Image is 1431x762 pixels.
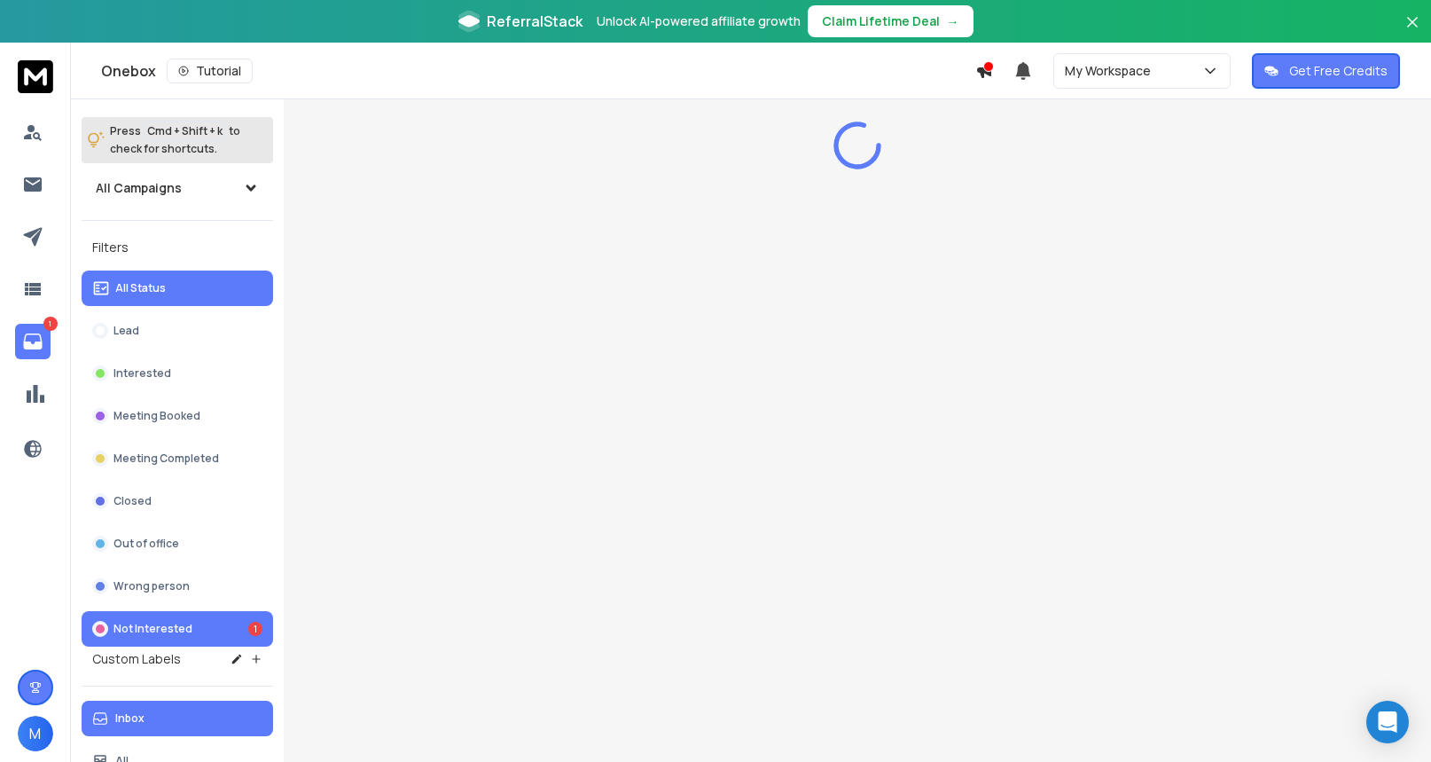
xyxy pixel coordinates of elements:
button: Interested [82,356,273,391]
button: All Status [82,271,273,306]
p: Interested [113,366,171,381]
button: Meeting Booked [82,398,273,434]
button: Closed [82,483,273,519]
h3: Filters [82,235,273,260]
button: M [18,716,53,751]
p: Closed [113,494,152,508]
button: Tutorial [167,59,253,83]
button: Lead [82,313,273,349]
div: Open Intercom Messenger [1366,701,1409,743]
button: Inbox [82,701,273,736]
h3: Custom Labels [92,650,181,668]
p: Wrong person [113,579,190,593]
span: Cmd + Shift + k [145,121,225,141]
h1: All Campaigns [96,179,182,197]
button: Out of office [82,526,273,562]
button: Not Interested1 [82,611,273,647]
button: All Campaigns [82,170,273,206]
p: Press to check for shortcuts. [110,122,240,158]
button: Wrong person [82,569,273,604]
p: Unlock AI-powered affiliate growth [597,12,801,30]
p: My Workspace [1065,62,1158,80]
p: Out of office [113,537,179,551]
div: 1 [248,622,262,636]
button: Get Free Credits [1252,53,1400,89]
button: Meeting Completed [82,441,273,476]
p: Inbox [115,711,145,726]
span: → [947,12,959,30]
p: Not Interested [113,622,192,636]
p: Meeting Completed [113,452,219,466]
p: Meeting Booked [113,409,200,423]
p: 1 [43,317,58,331]
a: 1 [15,324,51,359]
button: Claim Lifetime Deal→ [808,5,974,37]
div: Onebox [101,59,975,83]
p: Lead [113,324,139,338]
p: Get Free Credits [1289,62,1388,80]
p: All Status [115,281,166,295]
span: ReferralStack [487,11,583,32]
button: Close banner [1401,11,1424,53]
